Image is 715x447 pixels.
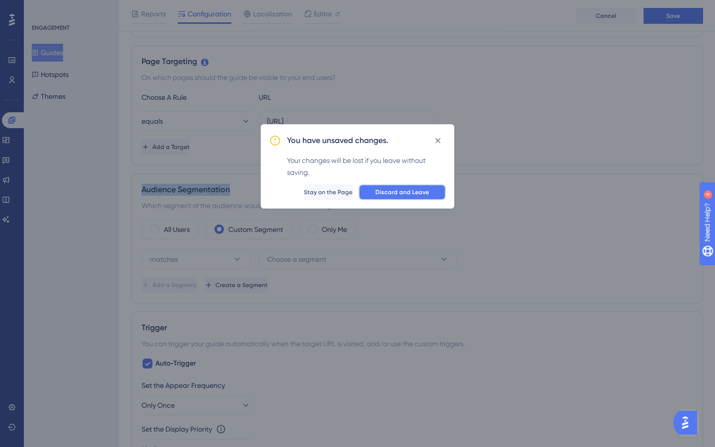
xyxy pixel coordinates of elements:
span: Discard and Leave [375,188,429,196]
h2: You have unsaved changes. [287,135,388,147]
div: 4 [69,5,72,13]
iframe: UserGuiding AI Assistant Launcher [673,408,703,438]
span: Need Help? [23,2,62,14]
span: Stay on the Page [304,188,353,196]
div: Your changes will be lost if you leave without saving. [287,154,446,178]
